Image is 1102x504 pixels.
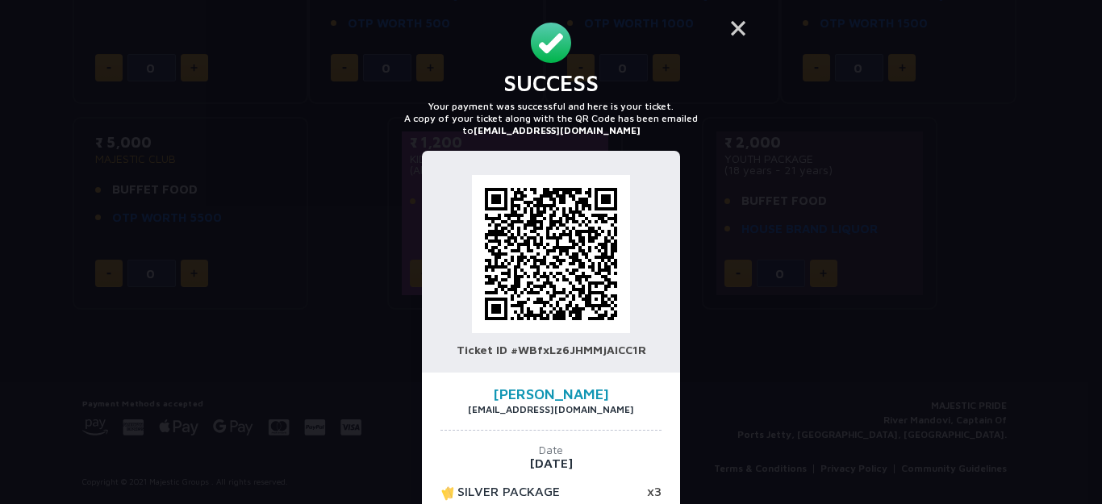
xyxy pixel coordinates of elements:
[368,100,734,136] p: Your payment was successful and here is your ticket. A copy of your ticket along with the QR Code...
[440,403,662,415] p: [EMAIL_ADDRESS][DOMAIN_NAME]
[474,124,641,136] b: [EMAIL_ADDRESS][DOMAIN_NAME]
[440,387,662,402] h4: [PERSON_NAME]
[440,484,560,502] p: SILVER PACKAGE
[647,484,662,502] p: x3
[440,456,662,469] p: [DATE]
[438,343,664,356] p: Ticket ID #WBfxLz6JHMMjAlCC1R
[440,443,662,456] p: Date
[368,69,734,97] h3: Success
[472,175,630,333] img: qr
[719,8,758,47] button: Close this dialog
